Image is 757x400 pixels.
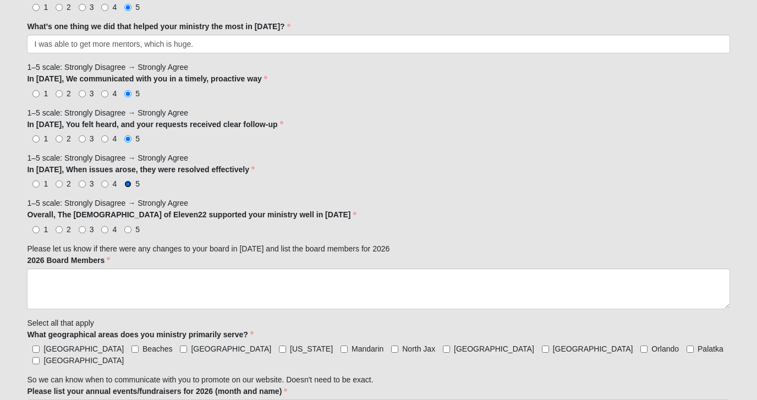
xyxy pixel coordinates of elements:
span: 3 [90,89,94,98]
input: 2 [56,4,63,11]
span: [GEOGRAPHIC_DATA] [454,344,534,353]
span: 5 [135,225,140,234]
input: 4 [101,4,108,11]
span: 2 [67,179,71,188]
span: [GEOGRAPHIC_DATA] [553,344,633,353]
span: Orlando [651,344,679,353]
label: What geographical areas does you ministry primarily serve? [27,329,253,340]
input: 4 [101,226,108,233]
span: 3 [90,134,94,143]
input: [GEOGRAPHIC_DATA] [32,357,40,364]
span: [GEOGRAPHIC_DATA] [191,344,271,353]
input: Palatka [687,346,694,353]
input: 5 [124,180,131,188]
input: 1 [32,4,40,11]
input: 3 [79,135,86,143]
input: 4 [101,135,108,143]
span: 5 [135,3,140,12]
span: 4 [112,225,117,234]
input: 5 [124,226,131,233]
input: 3 [79,4,86,11]
span: 2 [67,89,71,98]
input: 1 [32,226,40,233]
span: 4 [112,179,117,188]
span: 3 [90,225,94,234]
input: Mandarin [341,346,348,353]
label: What’s one thing we did that helped your ministry the most in [DATE]? [27,21,290,32]
input: [GEOGRAPHIC_DATA] [542,346,549,353]
span: 2 [67,3,71,12]
span: Mandarin [352,344,383,353]
input: Orlando [640,346,648,353]
input: 2 [56,226,63,233]
span: 5 [135,134,140,143]
span: 1 [43,225,48,234]
span: 3 [90,3,94,12]
span: 1 [43,3,48,12]
input: 2 [56,135,63,143]
input: 3 [79,180,86,188]
input: 1 [32,180,40,188]
span: 4 [112,134,117,143]
input: Beaches [131,346,139,353]
input: [GEOGRAPHIC_DATA] [32,346,40,353]
span: 3 [90,179,94,188]
span: [GEOGRAPHIC_DATA] [43,344,124,353]
input: 2 [56,180,63,188]
span: 1 [43,134,48,143]
input: 5 [124,90,131,97]
input: 1 [32,90,40,97]
input: 5 [124,135,131,143]
span: 2 [67,134,71,143]
input: 2 [56,90,63,97]
input: 5 [124,4,131,11]
span: 5 [135,179,140,188]
span: 4 [112,89,117,98]
label: In [DATE], You felt heard, and your requests received clear follow-up [27,119,283,130]
span: 4 [112,3,117,12]
input: [GEOGRAPHIC_DATA] [180,346,187,353]
label: Please list your annual events/fundraisers for 2026 (month and name) [27,386,287,397]
input: 4 [101,90,108,97]
label: In [DATE], We communicated with you in a timely, proactive way [27,73,267,84]
input: 3 [79,90,86,97]
label: In [DATE], When issues arose, they were resolved effectively [27,164,255,175]
span: [US_STATE] [290,344,333,353]
label: Overall, The [DEMOGRAPHIC_DATA] of Eleven22 supported your ministry well in [DATE] [27,209,356,220]
input: [GEOGRAPHIC_DATA] [443,346,450,353]
span: [GEOGRAPHIC_DATA] [43,356,124,365]
span: North Jax [402,344,435,353]
input: [US_STATE] [279,346,286,353]
span: Beaches [142,344,172,353]
input: North Jax [391,346,398,353]
span: Palatka [698,344,723,353]
label: 2026 Board Members [27,255,110,266]
span: 1 [43,89,48,98]
span: 5 [135,89,140,98]
span: 1 [43,179,48,188]
input: 1 [32,135,40,143]
span: 2 [67,225,71,234]
input: 3 [79,226,86,233]
input: 4 [101,180,108,188]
